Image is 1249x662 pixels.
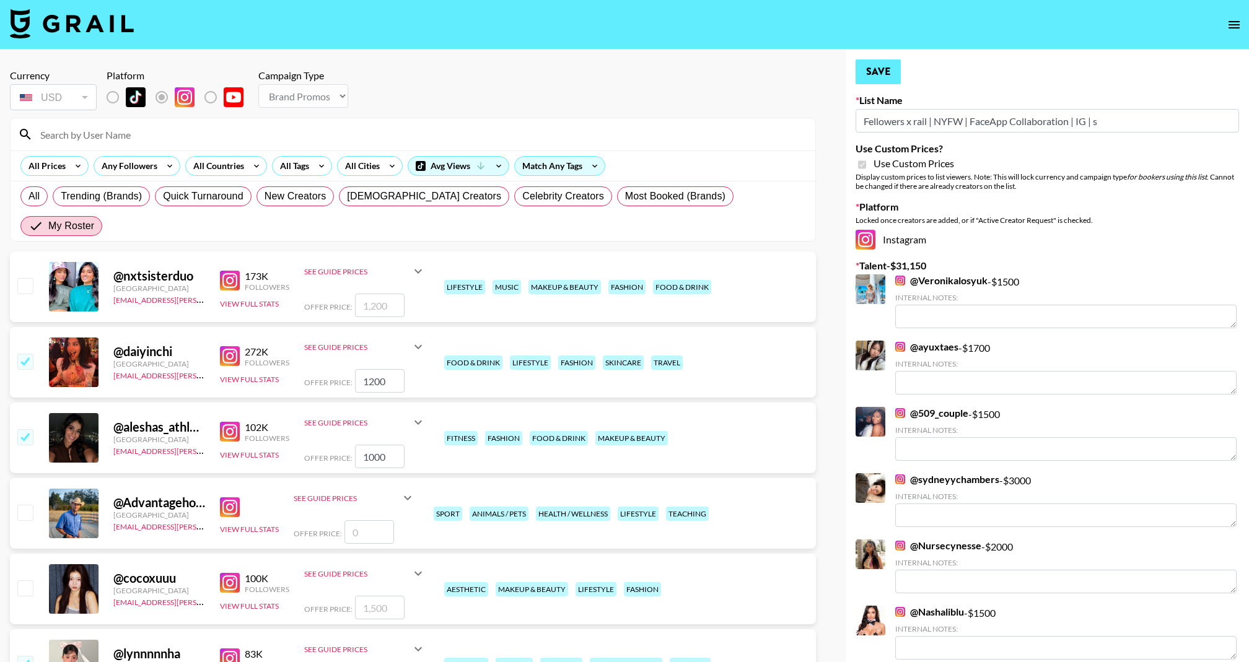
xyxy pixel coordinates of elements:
a: [EMAIL_ADDRESS][PERSON_NAME][DOMAIN_NAME] [113,293,297,305]
span: Offer Price: [304,604,353,614]
img: Instagram [895,276,905,285]
div: [GEOGRAPHIC_DATA] [113,284,205,293]
div: [GEOGRAPHIC_DATA] [113,359,205,368]
div: Internal Notes: [895,293,1237,302]
a: @Nashaliblu [895,606,964,618]
img: Instagram [220,271,240,290]
div: See Guide Prices [304,332,426,362]
div: List locked to Instagram. [107,84,253,110]
div: Campaign Type [258,69,348,82]
div: makeup & beauty [595,431,668,445]
div: lifestyle [444,280,485,294]
div: makeup & beauty [496,582,568,596]
div: - $ 1500 [895,407,1237,461]
div: 100K [245,572,289,585]
div: food & drink [444,355,502,370]
div: See Guide Prices [304,645,411,654]
div: USD [12,87,94,108]
div: See Guide Prices [294,483,415,513]
div: makeup & beauty [528,280,601,294]
span: Offer Price: [304,302,353,311]
a: @Veronikalosyuk [895,274,988,287]
div: lifestyle [576,582,616,596]
div: animals / pets [470,507,528,521]
div: All Cities [338,157,382,175]
div: See Guide Prices [304,256,426,286]
button: View Full Stats [220,525,279,534]
img: Instagram [220,422,240,442]
div: Platform [107,69,253,82]
button: View Full Stats [220,299,279,308]
button: Save [856,59,901,84]
img: Instagram [175,87,195,107]
div: fashion [558,355,595,370]
img: Instagram [895,408,905,418]
button: View Full Stats [220,601,279,611]
span: New Creators [265,189,326,204]
img: Instagram [220,346,240,366]
a: [EMAIL_ADDRESS][PERSON_NAME][DOMAIN_NAME] [113,444,297,456]
span: Offer Price: [294,529,342,538]
div: - $ 1500 [895,606,1237,660]
button: View Full Stats [220,375,279,384]
div: See Guide Prices [304,559,426,588]
a: [EMAIL_ADDRESS][PERSON_NAME][DOMAIN_NAME] [113,520,297,531]
a: @Nursecynesse [895,539,981,552]
div: food & drink [530,431,588,445]
div: skincare [603,355,644,370]
div: See Guide Prices [304,407,426,437]
em: for bookers using this list [1127,172,1207,181]
div: aesthetic [444,582,488,596]
div: Internal Notes: [895,492,1237,501]
div: lifestyle [618,507,659,521]
div: All Tags [273,157,312,175]
input: 0 [344,520,394,544]
input: 1,500 [355,596,405,619]
span: Use Custom Prices [874,157,954,170]
div: Any Followers [94,157,160,175]
div: See Guide Prices [304,267,411,276]
div: health / wellness [536,507,610,521]
div: See Guide Prices [304,342,411,352]
span: All [28,189,40,204]
div: Internal Notes: [895,624,1237,634]
div: All Countries [186,157,247,175]
div: Match Any Tags [515,157,605,175]
div: Display custom prices to list viewers. Note: This will lock currency and campaign type . Cannot b... [856,172,1239,191]
img: Instagram [856,230,875,250]
div: fashion [624,582,661,596]
div: travel [651,355,683,370]
div: [GEOGRAPHIC_DATA] [113,510,205,520]
div: Internal Notes: [895,558,1237,567]
div: food & drink [653,280,711,294]
input: 1,200 [355,369,405,393]
div: @ cocoxuuu [113,570,205,586]
div: sport [434,507,462,521]
div: 102K [245,421,289,433]
img: Instagram [220,573,240,593]
div: @ daiyinchi [113,344,205,359]
div: All Prices [21,157,68,175]
span: Quick Turnaround [163,189,243,204]
img: Instagram [895,342,905,352]
div: [GEOGRAPHIC_DATA] [113,435,205,444]
div: @ lynnnnnha [113,646,205,661]
span: My Roster [48,219,94,233]
div: Internal Notes: [895,425,1237,435]
img: Instagram [220,497,240,517]
div: Currency is locked to USD [10,82,97,113]
div: 272K [245,346,289,358]
div: Followers [245,585,289,594]
span: Offer Price: [304,378,353,387]
div: 173K [245,270,289,282]
div: [GEOGRAPHIC_DATA] [113,586,205,595]
img: TikTok [126,87,146,107]
div: 83K [245,648,289,660]
label: Talent - $ 31,150 [856,259,1239,272]
span: Most Booked (Brands) [625,189,725,204]
div: Avg Views [408,157,509,175]
span: Celebrity Creators [522,189,604,204]
div: fashion [608,280,646,294]
div: - $ 1700 [895,341,1237,394]
div: fitness [444,431,478,445]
